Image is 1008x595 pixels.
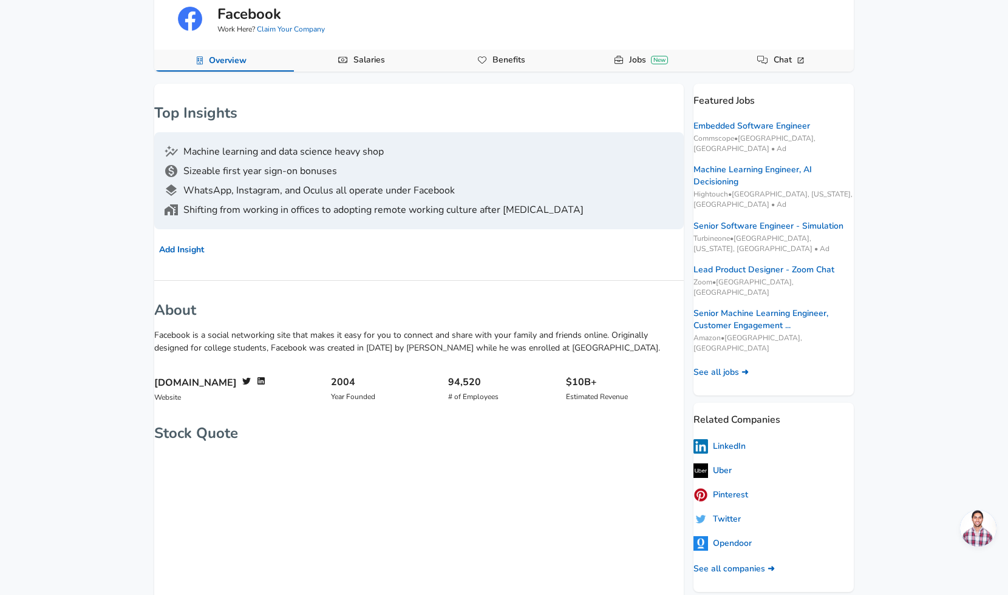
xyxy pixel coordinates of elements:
h5: Top Insights [154,103,684,123]
a: [DOMAIN_NAME] [154,376,237,389]
span: Estimated Revenue [566,392,628,402]
a: Salaries [349,50,390,70]
a: LinkedIn [693,439,746,454]
a: See all companies ➜ [693,563,775,575]
span: # of Employees [448,392,499,402]
h2: Stock Quote [154,423,684,443]
div: New [651,56,668,64]
h6: 94,520 [448,374,566,391]
a: Machine Learning Engineer, AI Decisioning [693,164,854,188]
a: Senior Software Engineer - Simulation [693,220,843,232]
span: Website [154,392,181,402]
span: Sizeable first year sign-on bonuses [183,164,337,178]
img: pinterestlogo.png [693,488,708,502]
span: WhatsApp, Instagram, and Oculus all operate under Facebook [183,184,455,197]
span: Zoom • [GEOGRAPHIC_DATA], [GEOGRAPHIC_DATA] [693,277,854,298]
span: Hightouch • [GEOGRAPHIC_DATA], [US_STATE], [GEOGRAPHIC_DATA] • Ad [693,189,854,210]
a: Opendoor [693,536,752,551]
a: Benefits [488,50,530,70]
span: Commscope • [GEOGRAPHIC_DATA], [GEOGRAPHIC_DATA] • Ad [693,133,854,154]
a: Embedded Software Engineer [693,120,810,132]
a: Lead Product Designer - Zoom Chat [693,264,834,276]
a: Twitter [693,512,741,526]
p: Related Companies [693,403,854,427]
a: Overview [204,50,251,71]
a: Pinterest [693,488,748,502]
a: See all jobs ➜ [693,366,749,378]
a: Claim Your Company [257,24,325,34]
p: Facebook is a social networking site that makes it easy for you to connect and share with your fa... [154,329,684,354]
h5: Facebook [217,4,281,24]
h6: $10B+ [566,374,684,391]
span: Turbineone • [GEOGRAPHIC_DATA], [US_STATE], [GEOGRAPHIC_DATA] • Ad [693,234,854,254]
div: Company Data Navigation [154,50,854,72]
img: linkedinlogo.png [693,439,708,454]
span: Amazon • [GEOGRAPHIC_DATA], [GEOGRAPHIC_DATA] [693,333,854,354]
a: Senior Machine Learning Engineer, Customer Engagement ... [693,308,854,332]
img: uberlogo.png [693,463,708,478]
div: Open chat [960,510,996,546]
span: Work Here? [217,24,325,35]
button: Add Insight [154,239,209,261]
h5: About [154,300,684,320]
a: Uber [693,463,732,478]
span: Machine learning and data science heavy shop [183,145,384,158]
h6: 2004 [331,374,449,391]
a: JobsNew [624,50,673,70]
img: 5fXr0IP.png [693,536,708,551]
p: Featured Jobs [693,84,854,108]
span: Year Founded [331,392,375,402]
span: Shifting from working in offices to adopting remote working culture after [MEDICAL_DATA] [183,203,584,217]
img: uitCbKH.png [693,512,708,526]
img: facebooklogo.png [178,7,202,31]
a: Chat [769,50,811,70]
